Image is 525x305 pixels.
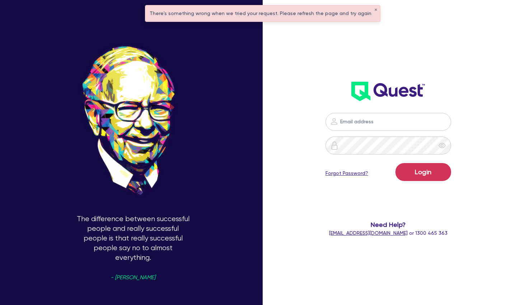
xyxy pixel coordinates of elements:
[320,220,455,229] span: Need Help?
[330,117,338,126] img: icon-password
[329,230,447,236] span: or 1300 465 363
[325,170,368,177] a: Forgot Password?
[325,113,451,131] input: Email address
[111,275,155,280] span: - [PERSON_NAME]
[351,82,425,101] img: wH2k97JdezQIQAAAABJRU5ErkJggg==
[439,142,446,149] span: eye
[395,163,451,181] button: Login
[329,230,408,236] a: [EMAIL_ADDRESS][DOMAIN_NAME]
[330,141,339,150] img: icon-password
